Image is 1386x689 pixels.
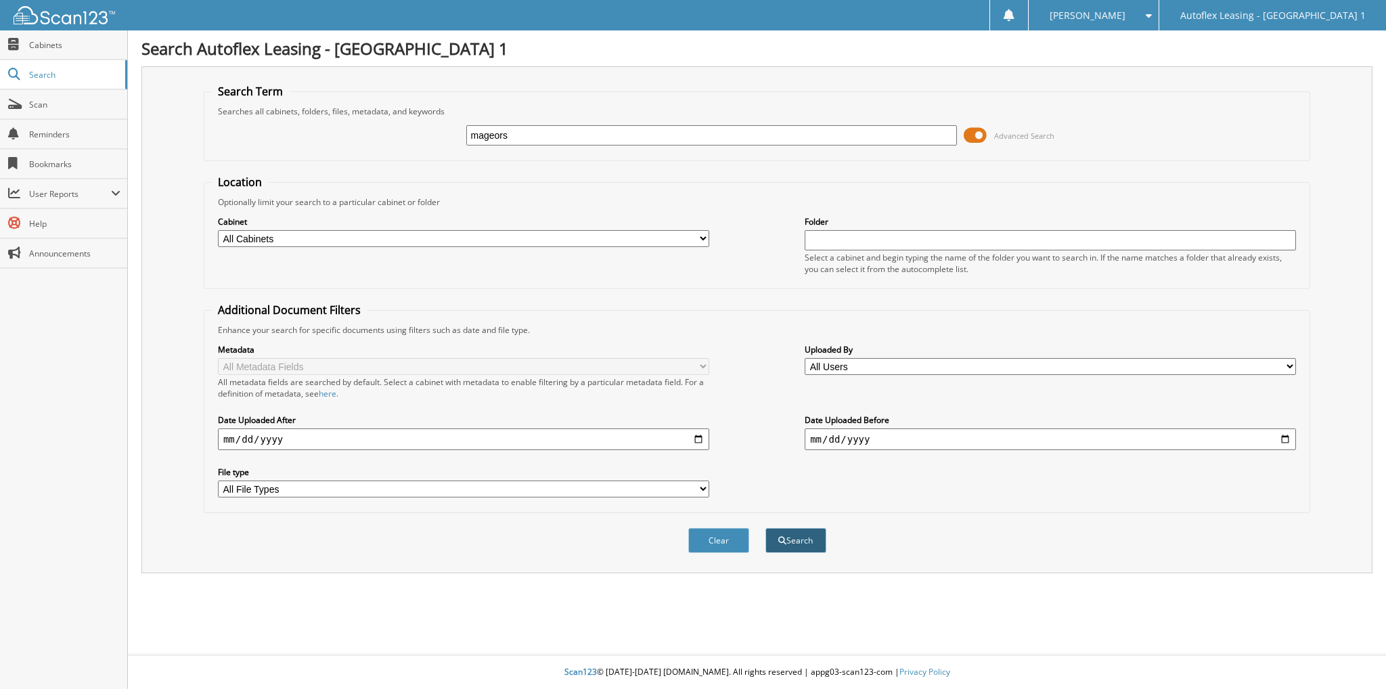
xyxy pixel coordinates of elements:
label: Date Uploaded After [218,414,709,426]
label: Uploaded By [805,344,1296,355]
span: Search [29,69,118,81]
span: User Reports [29,188,111,200]
span: Scan123 [564,666,597,677]
label: Date Uploaded Before [805,414,1296,426]
label: Folder [805,216,1296,227]
a: Privacy Policy [899,666,950,677]
span: Announcements [29,248,120,259]
label: Cabinet [218,216,709,227]
span: Autoflex Leasing - [GEOGRAPHIC_DATA] 1 [1180,12,1366,20]
div: © [DATE]-[DATE] [DOMAIN_NAME]. All rights reserved | appg03-scan123-com | [128,656,1386,689]
input: end [805,428,1296,450]
span: Cabinets [29,39,120,51]
div: Enhance your search for specific documents using filters such as date and file type. [211,324,1303,336]
a: here [319,388,336,399]
iframe: Chat Widget [1318,624,1386,689]
label: File type [218,466,709,478]
h1: Search Autoflex Leasing - [GEOGRAPHIC_DATA] 1 [141,37,1372,60]
button: Clear [688,528,749,553]
div: Searches all cabinets, folders, files, metadata, and keywords [211,106,1303,117]
span: Advanced Search [994,131,1054,141]
div: Optionally limit your search to a particular cabinet or folder [211,196,1303,208]
legend: Search Term [211,84,290,99]
legend: Location [211,175,269,190]
img: scan123-logo-white.svg [14,6,115,24]
label: Metadata [218,344,709,355]
span: Help [29,218,120,229]
span: Scan [29,99,120,110]
div: All metadata fields are searched by default. Select a cabinet with metadata to enable filtering b... [218,376,709,399]
legend: Additional Document Filters [211,303,367,317]
span: Reminders [29,129,120,140]
span: [PERSON_NAME] [1050,12,1125,20]
span: Bookmarks [29,158,120,170]
input: start [218,428,709,450]
div: Select a cabinet and begin typing the name of the folder you want to search in. If the name match... [805,252,1296,275]
button: Search [765,528,826,553]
